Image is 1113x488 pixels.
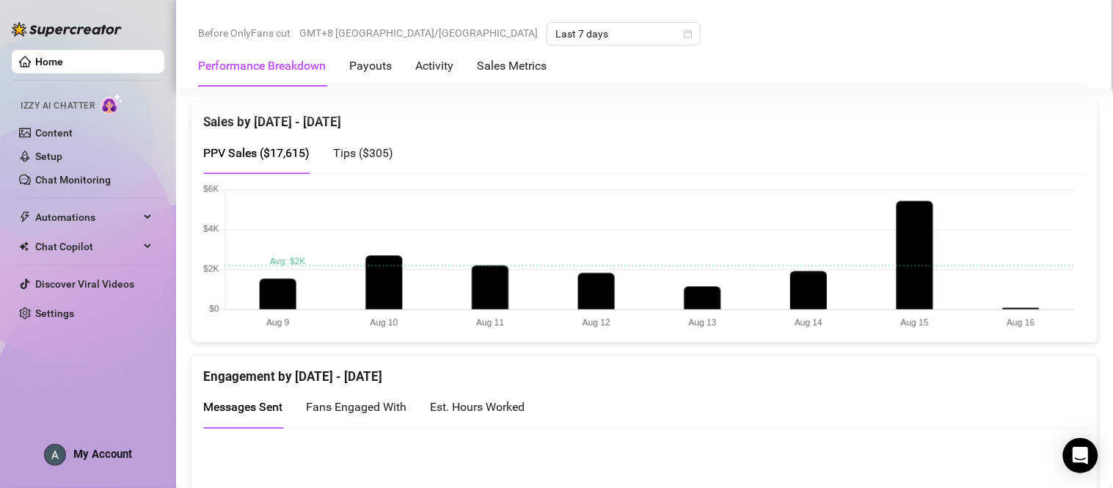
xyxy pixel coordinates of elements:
[35,127,73,139] a: Content
[203,101,1086,132] div: Sales by [DATE] - [DATE]
[1063,438,1098,473] div: Open Intercom Messenger
[19,241,29,252] img: Chat Copilot
[35,56,63,68] a: Home
[306,400,406,414] span: Fans Engaged With
[35,150,62,162] a: Setup
[299,22,538,44] span: GMT+8 [GEOGRAPHIC_DATA]/[GEOGRAPHIC_DATA]
[555,23,692,45] span: Last 7 days
[35,174,111,186] a: Chat Monitoring
[477,57,547,75] div: Sales Metrics
[35,205,139,229] span: Automations
[203,146,310,160] span: PPV Sales ( $17,615 )
[415,57,453,75] div: Activity
[430,398,525,416] div: Est. Hours Worked
[203,400,282,414] span: Messages Sent
[203,355,1086,387] div: Engagement by [DATE] - [DATE]
[349,57,392,75] div: Payouts
[684,29,693,38] span: calendar
[21,99,95,113] span: Izzy AI Chatter
[198,22,291,44] span: Before OnlyFans cut
[35,307,74,319] a: Settings
[35,278,134,290] a: Discover Viral Videos
[45,445,65,465] img: ACg8ocIpWzLmD3A5hmkSZfBJcT14Fg8bFGaqbLo-Z0mqyYAWwTjPNSU=s96-c
[333,146,393,160] span: Tips ( $305 )
[12,22,122,37] img: logo-BBDzfeDw.svg
[101,93,123,114] img: AI Chatter
[73,448,132,461] span: My Account
[35,235,139,258] span: Chat Copilot
[19,211,31,223] span: thunderbolt
[198,57,326,75] div: Performance Breakdown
